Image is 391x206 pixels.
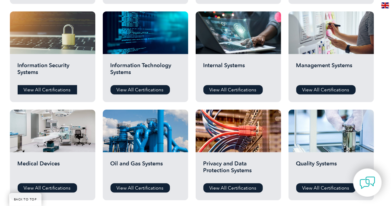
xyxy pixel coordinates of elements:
[296,85,356,94] a: View All Certifications
[111,160,180,179] h2: Oil and Gas Systems
[360,175,375,191] img: contact-chat.png
[18,62,88,81] h2: Information Security Systems
[296,62,366,81] h2: Management Systems
[203,85,263,94] a: View All Certifications
[18,85,77,94] a: View All Certifications
[9,193,41,206] a: BACK TO TOP
[203,62,273,81] h2: Internal Systems
[203,183,263,193] a: View All Certifications
[296,183,356,193] a: View All Certifications
[111,183,170,193] a: View All Certifications
[18,160,88,179] h2: Medical Devices
[18,183,77,193] a: View All Certifications
[111,85,170,94] a: View All Certifications
[203,160,273,179] h2: Privacy and Data Protection Systems
[296,160,366,179] h2: Quality Systems
[111,62,180,81] h2: Information Technology Systems
[381,2,389,8] img: en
